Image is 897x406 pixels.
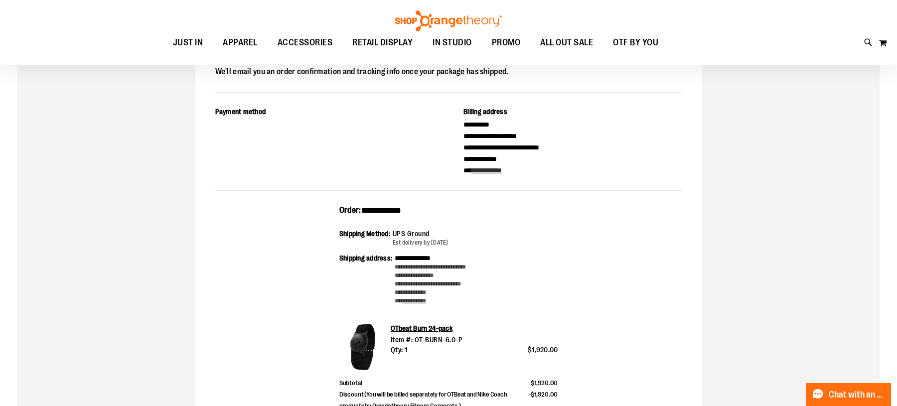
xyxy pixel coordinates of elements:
div: Billing address [463,107,682,119]
span: Qty: 1 [391,345,408,355]
div: Shipping address: [339,253,395,306]
span: $1,920.00 [528,346,558,354]
div: Payment method [215,107,434,119]
span: APPAREL [223,31,258,54]
div: We'll email you an order confirmation and tracking info once your package has shipped. [215,65,682,78]
span: JUST IN [173,31,203,54]
span: Chat with an Expert [829,390,885,400]
span: RETAIL DISPLAY [352,31,413,54]
span: ALL OUT SALE [540,31,593,54]
span: OTF BY YOU [613,31,658,54]
span: Subtotal [339,377,362,389]
span: IN STUDIO [433,31,472,54]
div: Item #: OT-BURN-6.0-P [391,335,558,345]
button: Chat with an Expert [806,383,892,406]
div: UPS Ground [393,229,448,239]
img: OTbeat Burn 24-pack [339,324,386,370]
div: Shipping Method: [339,229,393,247]
span: Est delivery by [DATE] [393,239,448,246]
img: Shop Orangetheory [394,10,503,31]
span: PROMO [492,31,521,54]
div: Order: [339,205,558,223]
span: ACCESSORIES [278,31,333,54]
span: $1,920.00 [531,379,558,387]
a: OTbeat Burn 24-pack [391,324,452,332]
span: -$1,920.00 [529,391,558,398]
